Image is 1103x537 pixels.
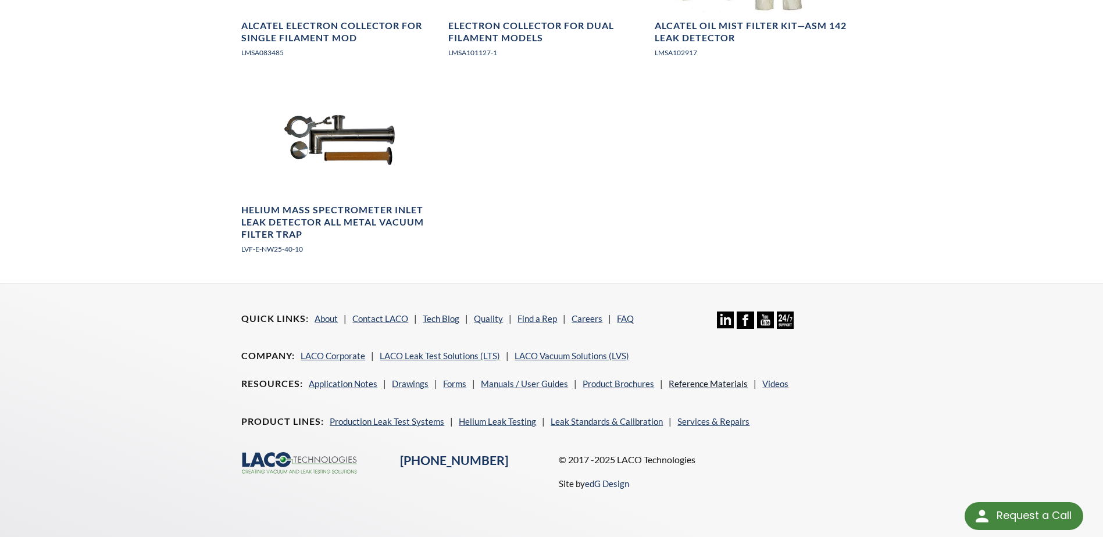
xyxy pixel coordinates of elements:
[241,47,441,58] p: LMSA083485
[585,478,629,489] a: edG Design
[459,416,536,427] a: Helium Leak Testing
[423,313,459,324] a: Tech Blog
[448,47,648,58] p: LMSA101127-1
[241,204,441,240] h4: Helium Mass Spectrometer Inlet Leak Detector All Metal Vacuum Filter Trap
[677,416,749,427] a: Services & Repairs
[380,350,500,361] a: LACO Leak Test Solutions (LTS)
[973,507,991,525] img: round button
[241,416,324,428] h4: Product Lines
[655,47,854,58] p: LMSA102917
[309,378,377,389] a: Application Notes
[481,378,568,389] a: Manuals / User Guides
[559,477,629,491] p: Site by
[559,452,862,467] p: © 2017 -2025 LACO Technologies
[315,313,338,324] a: About
[583,378,654,389] a: Product Brochures
[241,350,295,362] h4: Company
[777,320,794,331] a: 24/7 Support
[572,313,602,324] a: Careers
[241,378,303,390] h4: Resources
[474,313,503,324] a: Quality
[330,416,444,427] a: Production Leak Test Systems
[551,416,663,427] a: Leak Standards & Calibration
[241,244,441,255] p: LVF-E-NW25-40-10
[655,20,854,44] h4: Alcatel Oil Mist Filter Kit—ASM 142 Leak Detector
[997,502,1072,529] div: Request a Call
[241,20,441,44] h4: Alcatel Electron Collector for Single Filament MOD
[301,350,365,361] a: LACO Corporate
[400,453,508,468] a: [PHONE_NUMBER]
[762,378,788,389] a: Videos
[669,378,748,389] a: Reference Materials
[352,313,408,324] a: Contact LACO
[965,502,1083,530] div: Request a Call
[617,313,634,324] a: FAQ
[241,86,441,264] a: Helium Mass Spectrometer Inlet Leak Detector All Metal Vacuum Filter Trap, angle viewHelium Mass ...
[443,378,466,389] a: Forms
[392,378,429,389] a: Drawings
[517,313,557,324] a: Find a Rep
[777,312,794,328] img: 24/7 Support Icon
[241,313,309,325] h4: Quick Links
[448,20,648,44] h4: Electron Collector for Dual Filament Models
[515,350,629,361] a: LACO Vacuum Solutions (LVS)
